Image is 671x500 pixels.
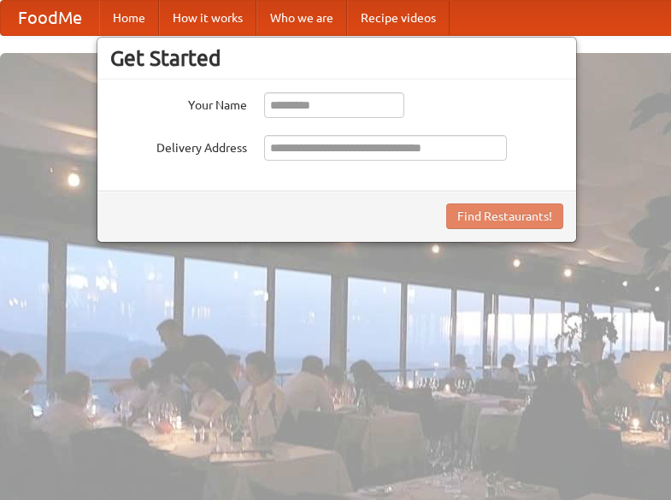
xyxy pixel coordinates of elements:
[256,1,347,35] a: Who we are
[110,135,247,156] label: Delivery Address
[110,92,247,114] label: Your Name
[347,1,450,35] a: Recipe videos
[1,1,99,35] a: FoodMe
[446,203,563,229] button: Find Restaurants!
[99,1,159,35] a: Home
[159,1,256,35] a: How it works
[110,45,563,71] h3: Get Started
